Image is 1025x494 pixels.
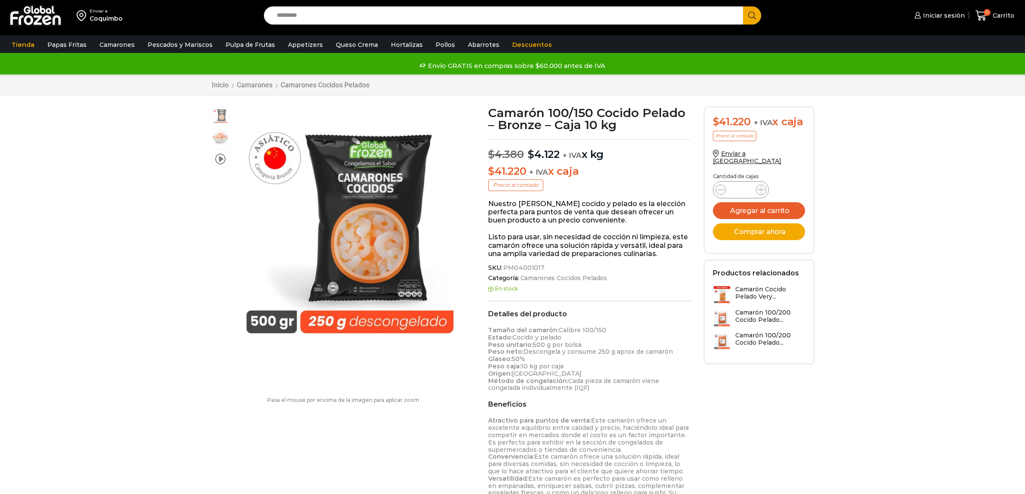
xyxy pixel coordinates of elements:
[95,37,139,53] a: Camarones
[221,37,279,53] a: Pulpa de Frutas
[143,37,217,53] a: Pescados y Mariscos
[234,107,470,343] div: 1 / 3
[488,327,691,392] p: Calibre 100/150 Cocido y pelado 500 g por bolsa Descongela y consume 250 g aprox de camarón 50% 1...
[488,400,691,408] h2: Beneficios
[713,202,805,219] button: Agregar al carrito
[488,165,691,178] p: x caja
[912,7,965,24] a: Iniciar sesión
[236,81,273,89] a: Camarones
[488,275,691,282] span: Categoría:
[713,286,805,304] a: Camarón Cocido Pelado Very...
[713,173,805,179] p: Cantidad de cajas
[563,151,582,160] span: + IVA
[508,37,556,53] a: Descuentos
[519,275,607,282] a: Camarones Cocidos Pelados
[973,6,1016,26] a: 0 Carrito
[90,8,123,14] div: Enviar a
[733,184,749,196] input: Product quantity
[743,6,761,25] button: Search button
[528,148,560,161] bdi: 4.122
[488,377,568,385] strong: Método de congelación:
[735,286,805,300] h3: Camarón Cocido Pelado Very...
[735,332,805,346] h3: Camarón 100/200 Cocido Pelado...
[488,370,512,377] strong: Origen:
[488,362,521,370] strong: Peso caja:
[488,148,495,161] span: $
[212,107,229,124] span: Camarón 100/150 Cocido Pelado
[921,11,965,20] span: Iniciar sesión
[211,397,476,403] p: Pasa el mouse por encima de la imagen para aplicar zoom
[713,150,782,165] a: Enviar a [GEOGRAPHIC_DATA]
[211,81,370,89] nav: Breadcrumb
[529,168,548,176] span: + IVA
[488,148,524,161] bdi: 4.380
[43,37,91,53] a: Papas Fritas
[713,332,805,350] a: Camarón 100/200 Cocido Pelado...
[754,118,773,127] span: + IVA
[464,37,504,53] a: Abarrotes
[234,107,470,343] img: Camarón 100/150 Cocido Pelado
[488,179,543,191] p: Precio al contado
[488,355,512,363] strong: Glaseo:
[713,131,756,141] p: Precio al contado
[212,128,229,145] span: 100-150
[280,81,370,89] a: Camarones Cocidos Pelados
[713,116,805,128] div: x caja
[991,11,1014,20] span: Carrito
[488,453,534,460] strong: Conveniencia:
[488,326,559,334] strong: Tamaño del camarón:
[984,9,991,16] span: 0
[488,139,691,161] p: x kg
[387,37,427,53] a: Hortalizas
[502,264,545,272] span: PM04001017
[7,37,39,53] a: Tienda
[488,341,533,349] strong: Peso unitario:
[488,200,691,225] p: Nuestro [PERSON_NAME] cocido y pelado es la elección perfecta para puntos de venta que desean ofr...
[488,165,495,177] span: $
[488,475,528,482] strong: Versatilidad:
[488,310,691,318] h2: Detalles del producto
[713,223,805,240] button: Comprar ahora
[528,148,534,161] span: $
[77,8,90,23] img: address-field-icon.svg
[488,165,526,177] bdi: 41.220
[713,309,805,327] a: Camarón 100/200 Cocido Pelado...
[713,115,751,128] bdi: 41.220
[284,37,327,53] a: Appetizers
[211,81,229,89] a: Inicio
[488,264,691,272] span: SKU:
[488,233,691,258] p: Listo para usar, sin necesidad de cocción ni limpieza, este camarón ofrece una solución rápida y ...
[431,37,459,53] a: Pollos
[735,309,805,324] h3: Camarón 100/200 Cocido Pelado...
[488,348,523,355] strong: Peso neto:
[488,286,691,292] p: En stock
[488,417,591,424] strong: Atractivo para puntos de venta:
[90,14,123,23] div: Coquimbo
[713,115,719,128] span: $
[713,269,799,277] h2: Productos relacionados
[331,37,382,53] a: Queso Crema
[488,107,691,131] h1: Camarón 100/150 Cocido Pelado – Bronze – Caja 10 kg
[488,333,512,341] strong: Estado:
